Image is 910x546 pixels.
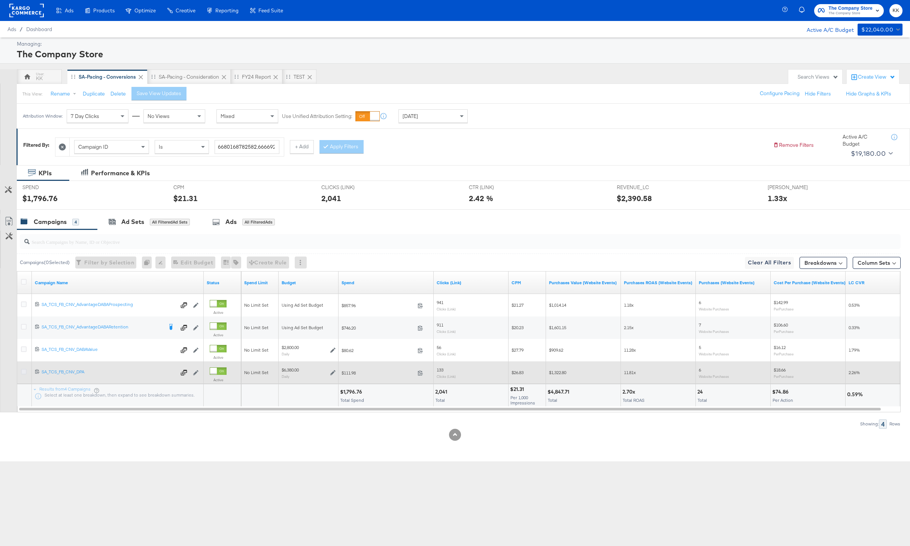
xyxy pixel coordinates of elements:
a: The number of times a purchase was made tracked by your Custom Audience pixel on your website aft... [699,280,768,286]
button: Duplicate [83,90,105,97]
span: [PERSON_NAME] [768,184,824,191]
span: Total ROAS [623,397,644,403]
div: 0 [142,257,155,269]
span: 2.15x [624,325,634,330]
span: $111.98 [342,370,415,376]
div: SA-Pacing - Consideration [159,73,219,81]
a: The total value of the purchase actions tracked by your Custom Audience pixel on your website aft... [549,280,618,286]
div: Ads [225,218,237,226]
div: Using Ad Set Budget [282,325,336,331]
div: 2.70x [622,388,637,395]
span: Dashboard [26,26,52,32]
a: The number of clicks on links appearing on your ad or Page that direct people to your sites off F... [437,280,506,286]
span: SPEND [22,184,79,191]
button: Breakdowns [800,257,847,269]
span: The Company Store [828,10,873,16]
div: KK [36,75,43,82]
div: Search Views [798,73,838,81]
span: CPM [173,184,230,191]
div: $21.31 [173,193,198,204]
span: CTR (LINK) [469,184,525,191]
button: The Company StoreThe Company Store [814,4,884,17]
span: 2.26% [849,370,860,375]
span: The Company Store [828,4,873,12]
span: $26.83 [512,370,524,375]
div: Using Ad Set Budget [282,302,336,308]
div: 4 [879,419,887,429]
div: TEST [294,73,305,81]
span: $16.12 [774,345,786,350]
div: Attribution Window: [22,113,63,119]
div: Ad Sets [121,218,144,226]
span: $142.99 [774,300,788,305]
a: The average cost for each purchase tracked by your Custom Audience pixel on your website after pe... [774,280,846,286]
div: $2,390.58 [617,193,652,204]
span: KK [892,6,900,15]
div: All Filtered Ad Sets [150,219,190,225]
a: SA_TCS_FB_CNV_DPA [42,369,176,376]
div: All Filtered Ads [242,219,275,225]
sub: Website Purchases [699,374,729,379]
span: $1,014.14 [549,302,566,308]
button: Configure Pacing [755,87,805,100]
div: $2,800.00 [282,345,299,351]
div: 24 [697,388,705,395]
span: 911 [437,322,443,328]
sub: Website Purchases [699,329,729,334]
div: Active A/C Budget [799,24,854,35]
span: 941 [437,300,443,305]
div: $74.86 [772,388,791,395]
div: $1,796.76 [22,193,58,204]
span: 1.79% [849,347,860,353]
a: The total value of the purchase actions divided by spend tracked by your Custom Audience pixel on... [624,280,693,286]
span: Campaign ID [78,143,108,150]
button: KK [889,4,903,17]
label: Active [210,310,227,315]
sub: Clicks (Link) [437,352,456,356]
span: $18.66 [774,367,786,373]
a: SA_TCS_FB_CNV_AdvantageDABAProspecting [42,301,176,309]
div: 1.33x [768,193,787,204]
span: $1,322.80 [549,370,566,375]
button: + Add [290,140,314,154]
div: 2.42 % [469,193,493,204]
div: SA_TCS_FB_CNV_DPA [42,369,176,375]
div: Filtered By: [23,142,49,149]
span: No Limit Set [244,325,269,330]
sub: Daily [282,374,289,379]
div: Managing: [17,40,901,48]
span: No Limit Set [244,347,269,353]
span: 6 [699,300,701,305]
span: Total [436,397,445,403]
span: Feed Suite [258,7,283,13]
div: 2,041 [321,193,341,204]
span: Total [698,397,707,403]
div: Campaigns ( 0 Selected) [20,259,70,266]
div: Drag to reorder tab [151,75,155,79]
span: Per 1,000 Impressions [510,395,535,406]
span: $27.79 [512,347,524,353]
a: If set, this is the maximum spend for your campaign. [244,280,276,286]
button: $22,040.00 [858,24,903,36]
span: No Limit Set [244,302,269,308]
a: SA_TCS_FB_CNV_DABAValue [42,346,176,354]
span: $106.60 [774,322,788,328]
div: Showing: [860,421,879,427]
div: Drag to reorder tab [71,75,75,79]
span: 11.81x [624,370,636,375]
button: $19,180.00 [848,148,894,160]
div: $21.31 [510,386,526,393]
span: Clear All Filters [748,258,791,267]
span: Total Spend [340,397,364,403]
div: SA_TCS_FB_CNV_DABAValue [42,346,176,352]
span: 133 [437,367,443,373]
button: Delete [110,90,126,97]
span: 7 Day Clicks [71,113,99,119]
div: SA-Pacing - Conversions [79,73,136,81]
span: Ads [65,7,73,13]
span: No Limit Set [244,370,269,375]
span: 0.53% [849,302,860,308]
button: Remove Filters [773,142,814,149]
div: Active A/C Budget [843,133,884,147]
span: $746.20 [342,325,415,331]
